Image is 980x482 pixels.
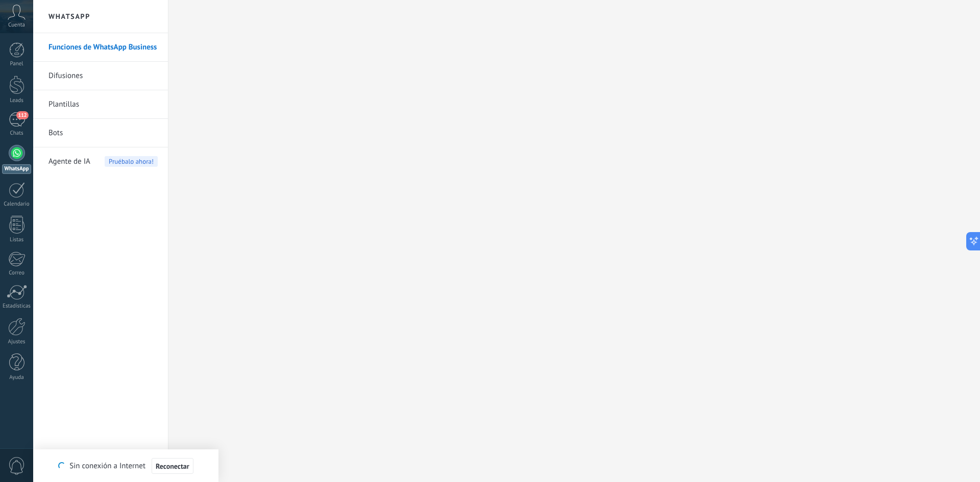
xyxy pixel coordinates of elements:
[8,22,25,29] span: Cuenta
[156,463,189,470] span: Reconectar
[2,303,32,310] div: Estadísticas
[2,201,32,208] div: Calendario
[16,111,28,119] span: 112
[33,62,168,90] li: Difusiones
[33,147,168,175] li: Agente de IA
[2,339,32,345] div: Ajustes
[48,147,158,176] a: Agente de IAPruébalo ahora!
[33,119,168,147] li: Bots
[58,458,193,474] div: Sin conexión a Internet
[2,61,32,67] div: Panel
[33,90,168,119] li: Plantillas
[152,458,193,474] button: Reconectar
[33,33,168,62] li: Funciones de WhatsApp Business
[2,270,32,276] div: Correo
[2,130,32,137] div: Chats
[48,33,158,62] a: Funciones de WhatsApp Business
[2,164,31,174] div: WhatsApp
[105,156,158,167] span: Pruébalo ahora!
[48,62,158,90] a: Difusiones
[2,374,32,381] div: Ayuda
[48,147,90,176] span: Agente de IA
[2,237,32,243] div: Listas
[48,90,158,119] a: Plantillas
[2,97,32,104] div: Leads
[48,119,158,147] a: Bots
